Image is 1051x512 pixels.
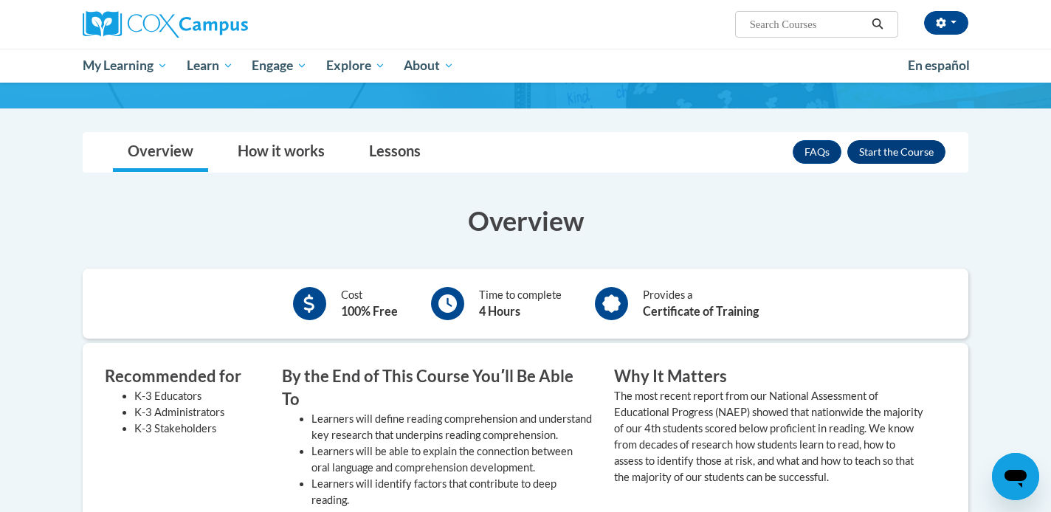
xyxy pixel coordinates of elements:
[83,202,968,239] h3: Overview
[643,304,759,318] b: Certificate of Training
[479,304,520,318] b: 4 Hours
[404,57,454,75] span: About
[866,15,889,33] button: Search
[134,421,260,437] li: K-3 Stakeholders
[61,49,990,83] div: Main menu
[614,365,924,388] h3: Why It Matters
[311,443,592,476] li: Learners will be able to explain the connection between oral language and comprehension development.
[341,287,398,320] div: Cost
[242,49,317,83] a: Engage
[748,15,866,33] input: Search Courses
[83,57,168,75] span: My Learning
[326,57,385,75] span: Explore
[354,133,435,172] a: Lessons
[847,140,945,164] button: Enroll
[187,57,233,75] span: Learn
[395,49,464,83] a: About
[341,304,398,318] b: 100% Free
[134,404,260,421] li: K-3 Administrators
[73,49,177,83] a: My Learning
[793,140,841,164] a: FAQs
[992,453,1039,500] iframe: Button to launch messaging window
[83,11,363,38] a: Cox Campus
[252,57,307,75] span: Engage
[177,49,243,83] a: Learn
[105,365,260,388] h3: Recommended for
[643,287,759,320] div: Provides a
[113,133,208,172] a: Overview
[282,365,592,411] h3: By the End of This Course Youʹll Be Able To
[898,50,979,81] a: En español
[223,133,340,172] a: How it works
[479,287,562,320] div: Time to complete
[311,411,592,443] li: Learners will define reading comprehension and understand key research that underpins reading com...
[317,49,395,83] a: Explore
[134,388,260,404] li: K-3 Educators
[908,58,970,73] span: En español
[614,390,923,483] value: The most recent report from our National Assessment of Educational Progress (NAEP) showed that na...
[83,11,248,38] img: Cox Campus
[924,11,968,35] button: Account Settings
[311,476,592,508] li: Learners will identify factors that contribute to deep reading.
